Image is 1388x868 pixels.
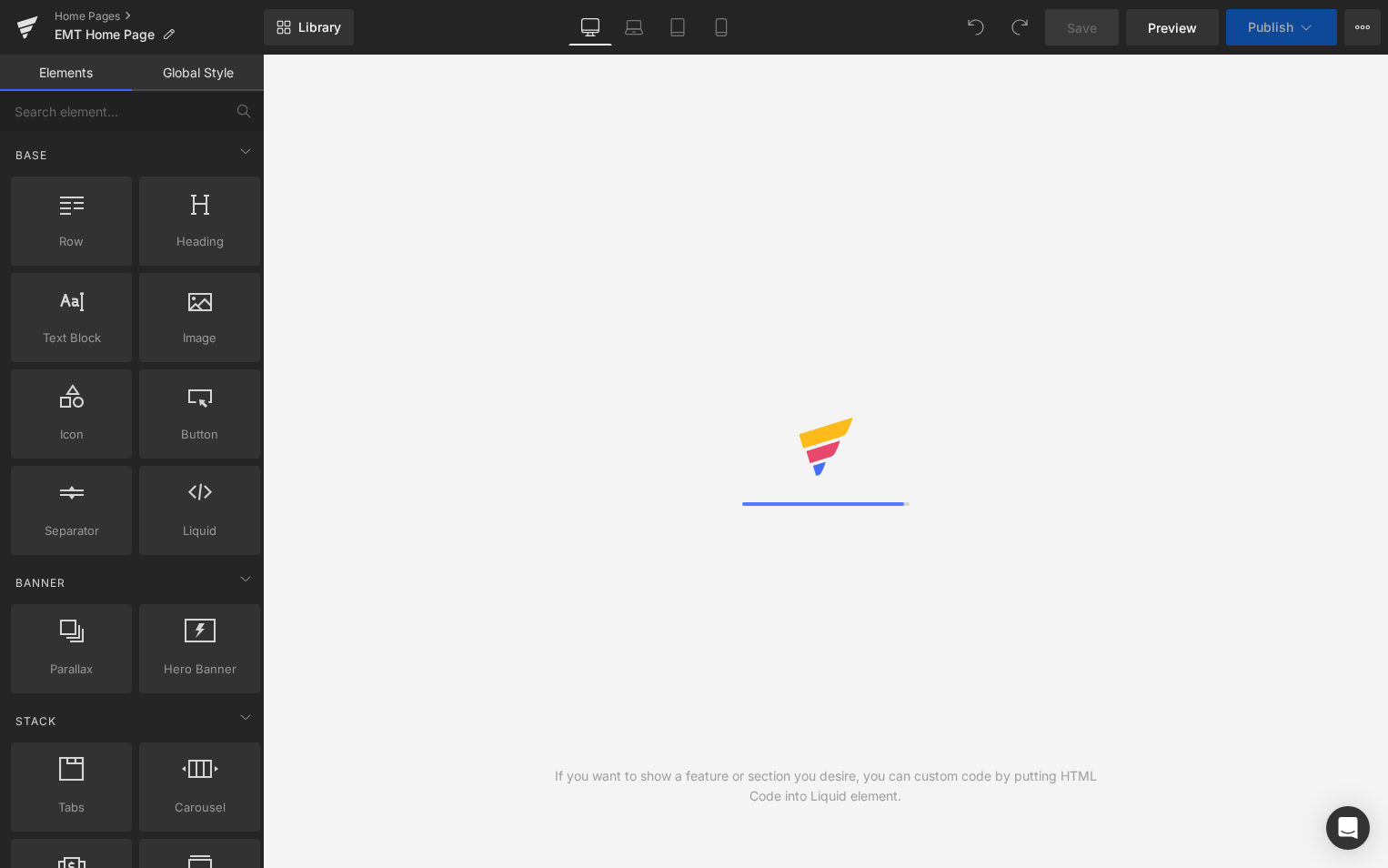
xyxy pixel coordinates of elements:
div: If you want to show a feature or section you desire, you can custom code by putting HTML Code int... [544,766,1107,806]
span: Hero Banner [145,660,255,679]
span: Row [16,232,126,251]
a: Global Style [132,55,264,91]
span: Stack [14,712,58,730]
a: Tablet [656,9,699,45]
span: EMT Home Page [55,27,155,42]
a: Desktop [568,9,612,45]
span: Publish [1248,20,1293,35]
span: Liquid [145,521,255,540]
a: Preview [1126,9,1219,45]
span: Carousel [145,798,255,817]
a: Laptop [612,9,656,45]
button: Redo [1001,9,1038,45]
a: Mobile [699,9,743,45]
div: Open Intercom Messenger [1326,806,1370,850]
span: Preview [1148,18,1197,37]
span: Library [298,19,341,35]
span: Separator [16,521,126,540]
a: Home Pages [55,9,264,24]
button: More [1344,9,1381,45]
span: Icon [16,425,126,444]
span: Heading [145,232,255,251]
span: Image [145,328,255,348]
span: Parallax [16,660,126,679]
button: Undo [958,9,994,45]
span: Button [145,425,255,444]
span: Tabs [16,798,126,817]
span: Text Block [16,328,126,348]
span: Save [1067,18,1097,37]
a: New Library [264,9,354,45]
span: Base [14,146,49,164]
button: Publish [1226,9,1337,45]
span: Banner [14,574,67,591]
